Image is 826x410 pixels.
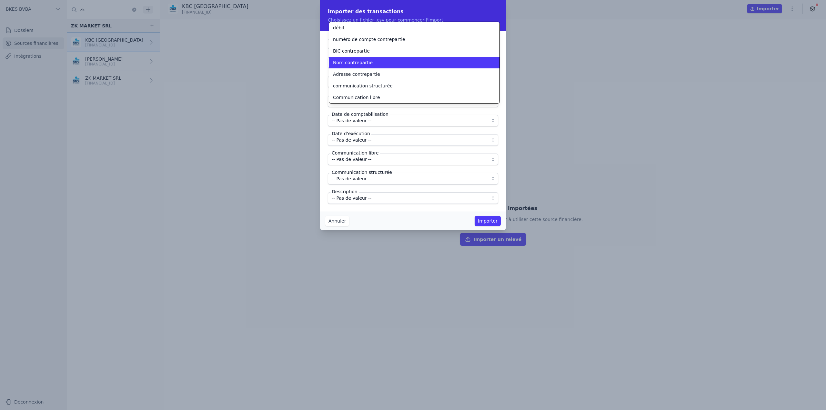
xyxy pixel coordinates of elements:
span: communication structurée [333,83,393,89]
span: Nom contrepartie [333,59,373,66]
span: Communication libre [333,94,380,101]
span: débit [333,25,345,31]
span: Adresse contrepartie [333,71,380,77]
span: numéro de compte contrepartie [333,36,405,43]
span: BIC contrepartie [333,48,370,54]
